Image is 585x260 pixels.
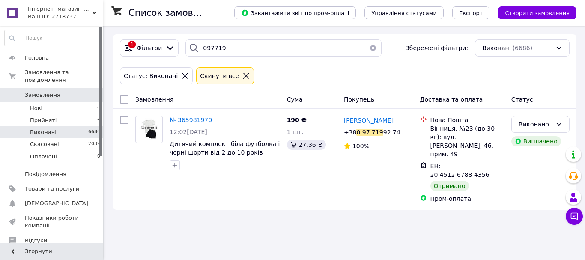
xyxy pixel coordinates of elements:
[430,116,504,124] div: Нова Пошта
[420,96,483,103] span: Доставка та оплата
[513,45,533,51] span: (6686)
[97,117,100,124] span: 6
[25,54,49,62] span: Головна
[185,39,382,57] input: Пошук за номером замовлення, ПІБ покупця, номером телефону, Email, номером накладної
[137,44,162,52] span: Фільтри
[430,124,504,158] div: Вінниця, №23 (до 30 кг): вул. [PERSON_NAME], 46, прим. 49
[170,140,280,164] a: Дитячий комплект біла футболка і чорні шорти від 2 до 10 років 30(110/116)
[511,96,533,103] span: Статус
[135,96,173,103] span: Замовлення
[430,194,504,203] div: Пром-оплата
[122,71,179,81] div: Статус: Виконані
[198,71,241,81] div: Cкинути все
[25,200,88,207] span: [DEMOGRAPHIC_DATA]
[5,30,101,46] input: Пошук
[135,116,163,143] a: Фото товару
[482,44,511,52] span: Виконані
[25,214,79,230] span: Показники роботи компанії
[88,140,100,148] span: 2032
[505,10,570,16] span: Створити замовлення
[28,5,92,13] span: Інтернет- магазин дитячого одягу Odejdaopt.in.ua -- "ФутболкаShop"
[128,8,215,18] h1: Список замовлень
[342,126,402,138] div: +38 92 74
[459,10,483,16] span: Експорт
[30,117,57,124] span: Прийняті
[28,13,103,21] div: Ваш ID: 2718737
[498,6,576,19] button: Створити замовлення
[170,129,207,135] span: 12:02[DATE]
[25,91,60,99] span: Замовлення
[287,96,303,103] span: Cума
[25,237,47,245] span: Відгуки
[430,181,469,191] div: Отримано
[170,117,212,123] a: № 365981970
[287,140,326,150] div: 27.36 ₴
[344,117,394,124] span: [PERSON_NAME]
[489,9,576,16] a: Створити замовлення
[25,185,79,193] span: Товари та послуги
[97,105,100,112] span: 0
[88,129,100,136] span: 6686
[234,6,356,19] button: Завантажити звіт по пром-оплаті
[30,140,59,148] span: Скасовані
[30,153,57,161] span: Оплачені
[30,129,57,136] span: Виконані
[364,6,444,19] button: Управління статусами
[25,69,103,84] span: Замовлення та повідомлення
[519,120,552,129] div: Виконано
[364,39,382,57] button: Очистить
[452,6,490,19] button: Експорт
[511,136,561,146] div: Виплачено
[139,116,160,143] img: Фото товару
[344,96,374,103] span: Покупець
[241,9,349,17] span: Завантажити звіт по пром-оплаті
[430,163,489,178] span: ЕН: 20 4512 6788 4356
[287,129,304,135] span: 1 шт.
[30,105,42,112] span: Нові
[344,116,394,125] a: [PERSON_NAME]
[97,153,100,161] span: 0
[352,143,370,149] span: 100%
[25,170,66,178] span: Повідомлення
[406,44,468,52] span: Збережені фільтри:
[371,10,437,16] span: Управління статусами
[356,129,383,136] div: 0 97 719
[566,208,583,225] button: Чат з покупцем
[287,117,307,123] span: 190 ₴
